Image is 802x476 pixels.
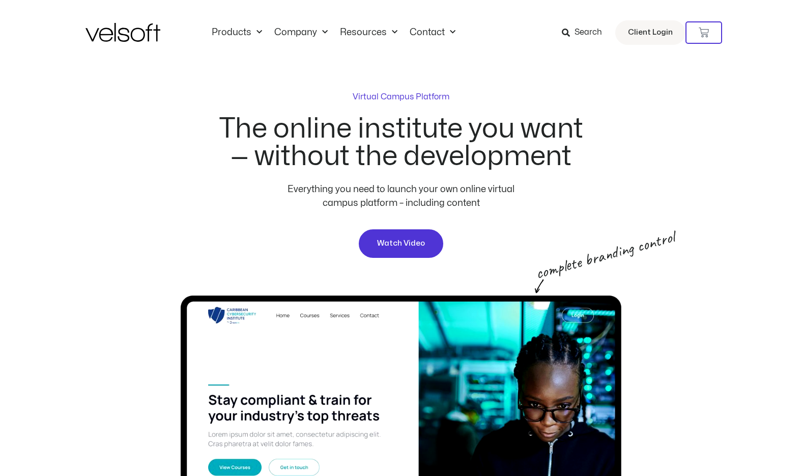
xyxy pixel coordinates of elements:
span: Watch Video [377,237,425,250]
p: Virtual Campus Platform [353,91,449,103]
a: CompanyMenu Toggle [268,27,334,38]
p: complete branding control [534,243,622,281]
a: ResourcesMenu Toggle [334,27,404,38]
a: Watch Video [358,228,444,259]
img: Velsoft Training Materials [85,23,160,42]
a: Client Login [615,20,685,45]
span: Client Login [628,26,673,39]
a: ContactMenu Toggle [404,27,462,38]
nav: Menu [206,27,462,38]
a: ProductsMenu Toggle [206,27,268,38]
span: Search [575,26,602,39]
h2: The online institute you want — without the development [218,115,584,170]
a: Search [562,24,609,41]
p: Everything you need to launch your own online virtual campus platform – including content [271,182,531,210]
